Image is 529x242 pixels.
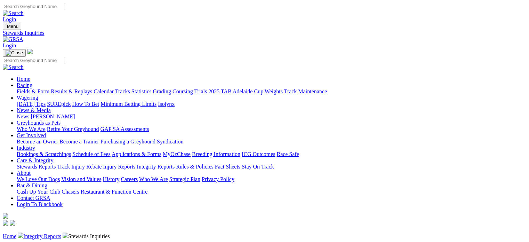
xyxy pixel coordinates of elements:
[17,201,63,207] a: Login To Blackbook
[23,233,61,239] a: Integrity Reports
[3,64,24,70] img: Search
[115,88,130,94] a: Tracks
[27,49,33,54] img: logo-grsa-white.png
[3,57,64,64] input: Search
[17,76,30,82] a: Home
[137,164,175,170] a: Integrity Reports
[153,88,171,94] a: Grading
[202,176,234,182] a: Privacy Policy
[18,233,23,238] img: chevron-right.svg
[17,157,54,163] a: Care & Integrity
[17,189,526,195] div: Bar & Dining
[112,151,161,157] a: Applications & Forms
[208,88,263,94] a: 2025 TAB Adelaide Cup
[276,151,299,157] a: Race Safe
[131,88,152,94] a: Statistics
[169,176,200,182] a: Strategic Plan
[17,176,526,182] div: About
[17,182,47,188] a: Bar & Dining
[194,88,207,94] a: Trials
[3,233,526,240] p: Stewards Inquiries
[17,126,46,132] a: Who We Are
[103,164,135,170] a: Injury Reports
[3,220,8,226] img: facebook.svg
[163,151,191,157] a: MyOzChase
[3,36,23,42] img: GRSA
[17,82,32,88] a: Racing
[17,114,526,120] div: News & Media
[17,132,46,138] a: Get Involved
[101,101,157,107] a: Minimum Betting Limits
[101,139,155,145] a: Purchasing a Greyhound
[121,176,138,182] a: Careers
[17,120,61,126] a: Greyhounds as Pets
[17,114,29,119] a: News
[3,42,16,48] a: Login
[63,233,68,238] img: chevron-right.svg
[3,16,16,22] a: Login
[17,164,526,170] div: Care & Integrity
[47,101,71,107] a: SUREpick
[17,170,31,176] a: About
[17,151,526,157] div: Industry
[103,176,119,182] a: History
[158,101,175,107] a: Isolynx
[94,88,114,94] a: Calendar
[242,151,275,157] a: ICG Outcomes
[3,49,26,57] button: Toggle navigation
[17,151,71,157] a: Bookings & Scratchings
[61,176,101,182] a: Vision and Values
[17,195,50,201] a: Contact GRSA
[51,88,92,94] a: Results & Replays
[57,164,102,170] a: Track Injury Rebate
[17,189,60,195] a: Cash Up Your Club
[17,107,51,113] a: News & Media
[59,139,99,145] a: Become a Trainer
[17,139,58,145] a: Become an Owner
[17,88,526,95] div: Racing
[157,139,183,145] a: Syndication
[17,126,526,132] div: Greyhounds as Pets
[176,164,214,170] a: Rules & Policies
[17,139,526,145] div: Get Involved
[139,176,168,182] a: Who We Are
[10,220,15,226] img: twitter.svg
[215,164,240,170] a: Fact Sheets
[242,164,274,170] a: Stay On Track
[72,101,99,107] a: How To Bet
[3,3,64,10] input: Search
[3,30,526,36] a: Stewards Inquiries
[6,50,23,56] img: Close
[17,88,49,94] a: Fields & Form
[3,233,16,239] a: Home
[3,10,24,16] img: Search
[17,176,60,182] a: We Love Our Dogs
[7,24,18,29] span: Menu
[17,101,46,107] a: [DATE] Tips
[62,189,147,195] a: Chasers Restaurant & Function Centre
[17,101,526,107] div: Wagering
[3,23,21,30] button: Toggle navigation
[3,213,8,219] img: logo-grsa-white.png
[17,95,38,101] a: Wagering
[192,151,240,157] a: Breeding Information
[17,145,35,151] a: Industry
[72,151,110,157] a: Schedule of Fees
[173,88,193,94] a: Coursing
[284,88,327,94] a: Track Maintenance
[31,114,75,119] a: [PERSON_NAME]
[17,164,56,170] a: Stewards Reports
[47,126,99,132] a: Retire Your Greyhound
[101,126,149,132] a: GAP SA Assessments
[265,88,283,94] a: Weights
